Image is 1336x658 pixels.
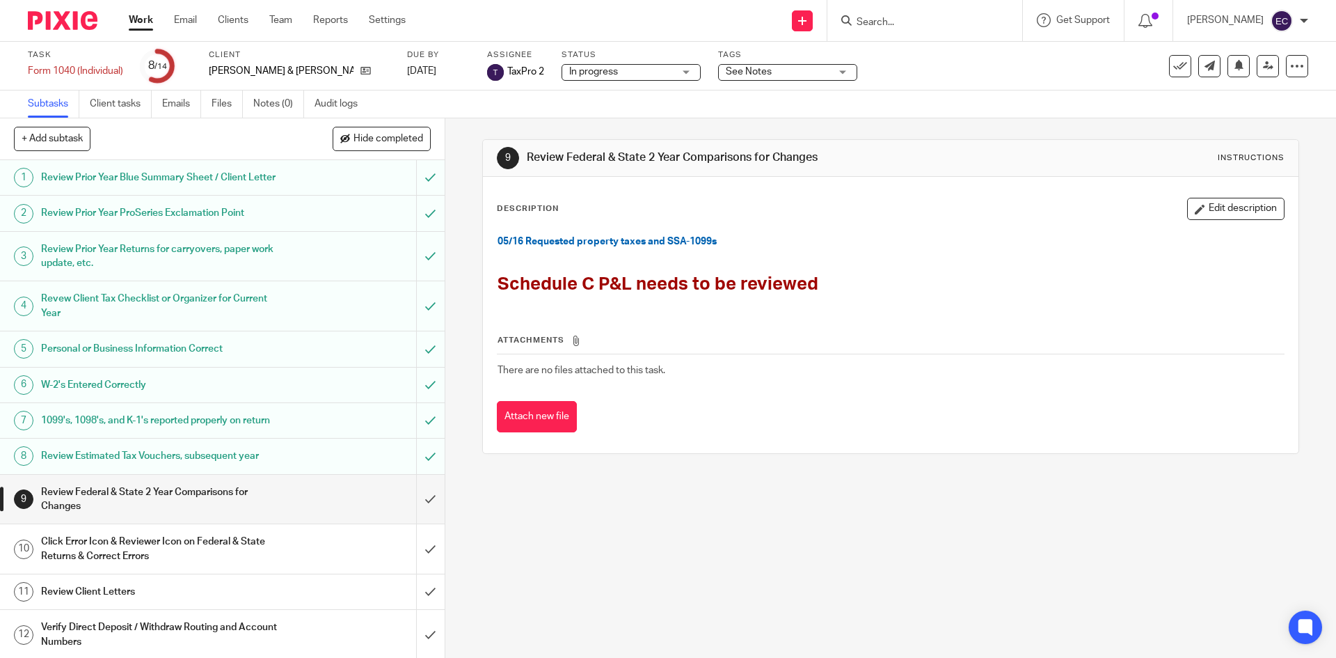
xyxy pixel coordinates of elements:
[269,13,292,27] a: Team
[41,446,282,467] h1: Review Estimated Tax Vouchers, subsequent year
[41,203,282,224] h1: Review Prior Year ProSeries Exclamation Point
[28,91,79,118] a: Subtasks
[353,134,423,145] span: Hide completed
[1056,15,1110,25] span: Get Support
[14,246,33,266] div: 3
[28,64,123,78] div: Form 1040 (Individual)
[209,64,353,78] p: [PERSON_NAME] & [PERSON_NAME]
[41,410,282,431] h1: 1099's, 1098's, and K-1's reported properly on return
[90,91,152,118] a: Client tasks
[154,63,167,70] small: /14
[14,127,90,150] button: + Add subtask
[41,167,282,188] h1: Review Prior Year Blue Summary Sheet / Client Letter
[487,64,504,81] img: svg%3E
[129,13,153,27] a: Work
[1187,13,1264,27] p: [PERSON_NAME]
[507,65,544,79] span: TaxPro 2
[498,237,717,246] span: 05/16 Requested property taxes and SSA-1099s
[1218,152,1285,164] div: Instructions
[218,13,248,27] a: Clients
[209,49,390,61] label: Client
[14,489,33,509] div: 9
[41,338,282,359] h1: Personal or Business Information Correct
[14,204,33,224] div: 2
[1271,10,1293,32] img: svg%3E
[14,168,33,187] div: 1
[174,13,197,27] a: Email
[497,147,519,169] div: 9
[498,275,818,293] span: Schedule C P&L needs to be reviewed
[498,366,665,375] span: There are no files attached to this task.
[148,58,167,74] div: 8
[253,91,304,118] a: Notes (0)
[487,49,544,61] label: Assignee
[569,67,618,77] span: In progress
[407,49,470,61] label: Due by
[497,401,577,432] button: Attach new file
[41,581,282,602] h1: Review Client Letters
[726,67,772,77] span: See Notes
[718,49,857,61] label: Tags
[41,288,282,324] h1: Revew Client Tax Checklist or Organizer for Current Year
[14,540,33,559] div: 10
[14,446,33,466] div: 8
[313,13,348,27] a: Reports
[855,17,980,29] input: Search
[369,13,406,27] a: Settings
[498,336,564,344] span: Attachments
[14,339,33,359] div: 5
[28,49,123,61] label: Task
[162,91,201,118] a: Emails
[315,91,368,118] a: Audit logs
[527,150,921,165] h1: Review Federal & State 2 Year Comparisons for Changes
[212,91,243,118] a: Files
[497,203,559,214] p: Description
[14,582,33,602] div: 11
[41,375,282,395] h1: W-2's Entered Correctly
[562,49,701,61] label: Status
[41,531,282,567] h1: Click Error Icon & Reviewer Icon on Federal & State Returns & Correct Errors
[41,239,282,274] h1: Review Prior Year Returns for carryovers, paper work update, etc.
[41,482,282,517] h1: Review Federal & State 2 Year Comparisons for Changes
[41,617,282,652] h1: Verify Direct Deposit / Withdraw Routing and Account Numbers
[333,127,431,150] button: Hide completed
[14,625,33,645] div: 12
[14,297,33,316] div: 4
[407,66,436,76] span: [DATE]
[28,11,97,30] img: Pixie
[14,375,33,395] div: 6
[14,411,33,430] div: 7
[1187,198,1285,220] button: Edit description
